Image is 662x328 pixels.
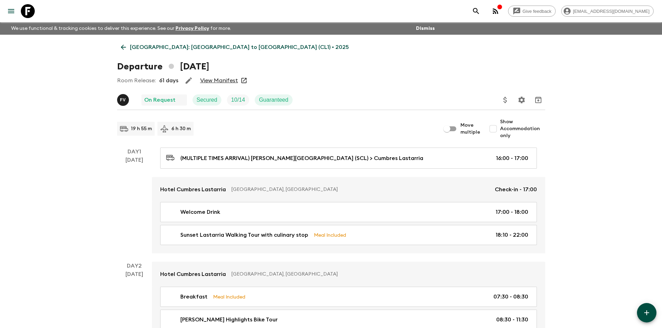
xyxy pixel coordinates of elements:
[160,287,537,307] a: BreakfastMeal Included07:30 - 08:30
[314,231,346,239] p: Meal Included
[117,40,353,54] a: [GEOGRAPHIC_DATA]: [GEOGRAPHIC_DATA] to [GEOGRAPHIC_DATA] (CL1) • 2025
[180,231,308,239] p: Sunset Lastarria Walking Tour with culinary stop
[231,271,531,278] p: [GEOGRAPHIC_DATA], [GEOGRAPHIC_DATA]
[180,293,207,301] p: Breakfast
[160,270,226,278] p: Hotel Cumbres Lastarria
[193,94,222,106] div: Secured
[117,148,152,156] p: Day 1
[231,186,489,193] p: [GEOGRAPHIC_DATA], [GEOGRAPHIC_DATA]
[117,60,209,74] h1: Departure [DATE]
[213,293,245,301] p: Meal Included
[117,262,152,270] p: Day 2
[160,225,537,245] a: Sunset Lastarria Walking Tour with culinary stopMeal Included18:10 - 22:00
[180,208,220,216] p: Welcome Drink
[8,22,234,35] p: We use functional & tracking cookies to deliver this experience. See our for more.
[500,118,545,139] span: Show Accommodation only
[496,316,528,324] p: 08:30 - 11:30
[227,94,249,106] div: Trip Fill
[4,4,18,18] button: menu
[125,156,143,253] div: [DATE]
[180,154,423,162] p: (MULTIPLE TIMES ARRIVAL) [PERSON_NAME][GEOGRAPHIC_DATA] (SCL) > Cumbres Lastarria
[414,24,436,33] button: Dismiss
[144,96,175,104] p: On Request
[117,94,130,106] button: FV
[493,293,528,301] p: 07:30 - 08:30
[180,316,278,324] p: [PERSON_NAME] Highlights Bike Tour
[200,77,238,84] a: View Manifest
[131,125,152,132] p: 19 h 55 m
[469,4,483,18] button: search adventures
[117,96,130,102] span: Francisco Valero
[515,93,529,107] button: Settings
[259,96,288,104] p: Guaranteed
[231,96,245,104] p: 10 / 14
[496,231,528,239] p: 18:10 - 22:00
[175,26,209,31] a: Privacy Policy
[152,262,545,287] a: Hotel Cumbres Lastarria[GEOGRAPHIC_DATA], [GEOGRAPHIC_DATA]
[531,93,545,107] button: Archive (Completed, Cancelled or Unsynced Departures only)
[460,122,481,136] span: Move multiple
[160,185,226,194] p: Hotel Cumbres Lastarria
[519,9,555,14] span: Give feedback
[495,185,537,194] p: Check-in - 17:00
[160,148,537,169] a: (MULTIPLE TIMES ARRIVAL) [PERSON_NAME][GEOGRAPHIC_DATA] (SCL) > Cumbres Lastarria16:00 - 17:00
[569,9,653,14] span: [EMAIL_ADDRESS][DOMAIN_NAME]
[496,154,528,162] p: 16:00 - 17:00
[152,177,545,202] a: Hotel Cumbres Lastarria[GEOGRAPHIC_DATA], [GEOGRAPHIC_DATA]Check-in - 17:00
[159,76,178,85] p: 61 days
[120,97,126,103] p: F V
[117,76,156,85] p: Room Release:
[171,125,191,132] p: 6 h 30 m
[130,43,349,51] p: [GEOGRAPHIC_DATA]: [GEOGRAPHIC_DATA] to [GEOGRAPHIC_DATA] (CL1) • 2025
[561,6,654,17] div: [EMAIL_ADDRESS][DOMAIN_NAME]
[496,208,528,216] p: 17:00 - 18:00
[197,96,218,104] p: Secured
[498,93,512,107] button: Update Price, Early Bird Discount and Costs
[160,202,537,222] a: Welcome Drink17:00 - 18:00
[508,6,556,17] a: Give feedback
